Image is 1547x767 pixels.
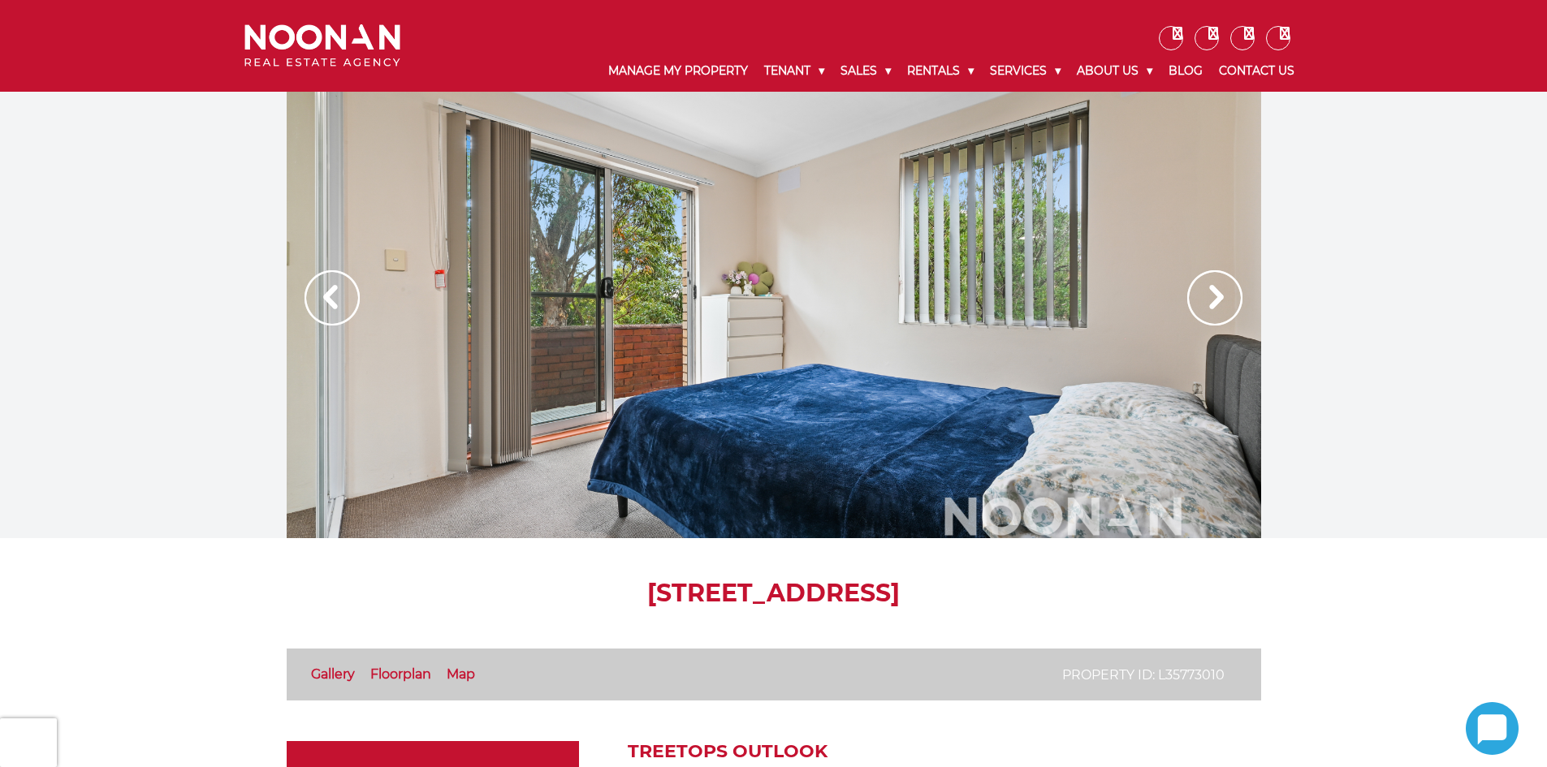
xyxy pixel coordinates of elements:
[1187,270,1242,325] img: Arrow slider
[832,50,899,92] a: Sales
[1069,50,1160,92] a: About Us
[982,50,1069,92] a: Services
[1062,665,1225,685] p: Property ID: L35773010
[305,270,360,325] img: Arrow slider
[628,741,1261,762] h2: Treetops Outlook
[899,50,982,92] a: Rentals
[756,50,832,92] a: Tenant
[1211,50,1303,92] a: Contact Us
[1160,50,1211,92] a: Blog
[287,579,1261,608] h1: [STREET_ADDRESS]
[600,50,756,92] a: Manage My Property
[311,666,355,682] a: Gallery
[447,666,475,682] a: Map
[370,666,431,682] a: Floorplan
[244,24,400,67] img: Noonan Real Estate Agency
